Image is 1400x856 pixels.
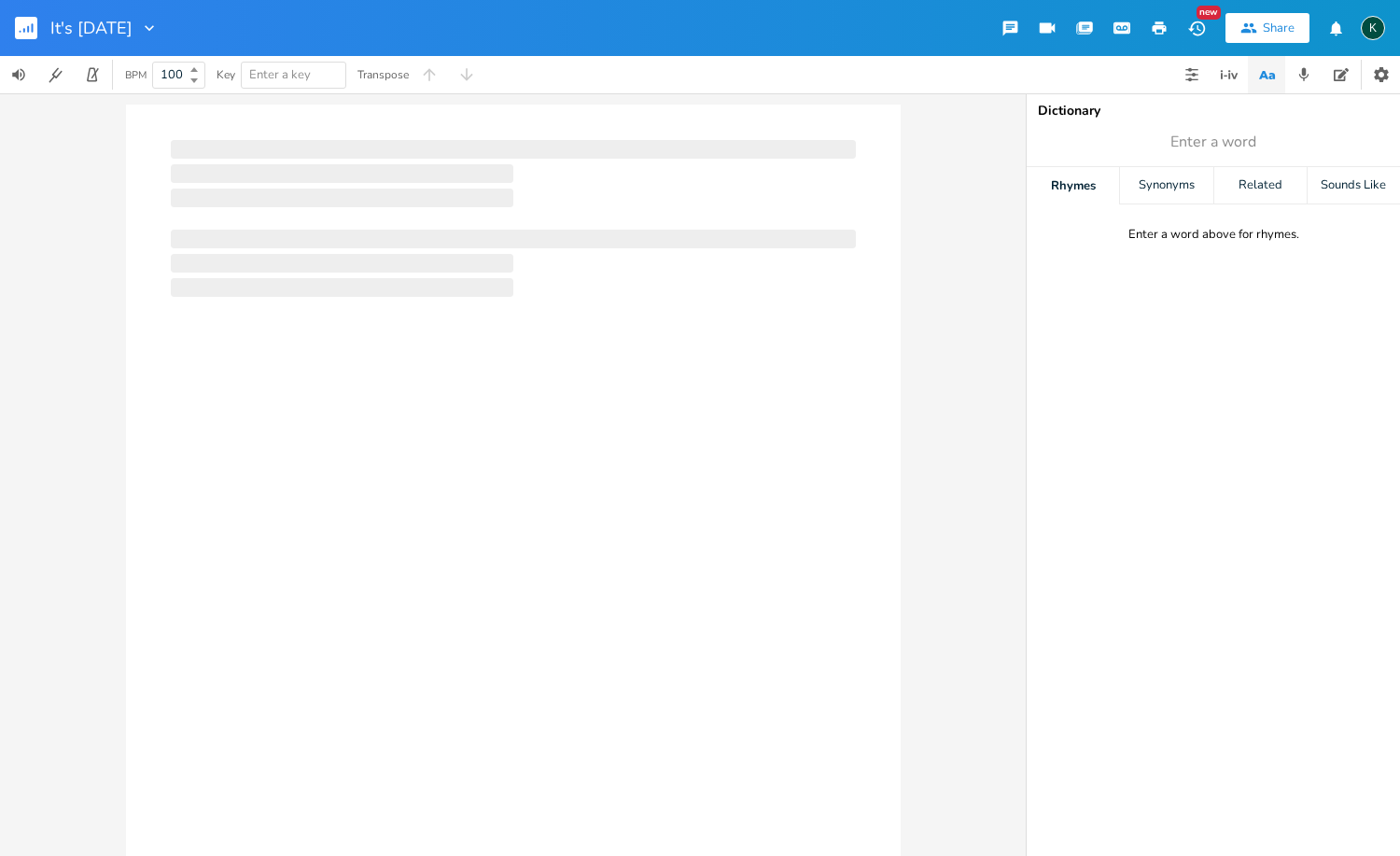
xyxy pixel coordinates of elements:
div: Enter a word above for rhymes. [1128,227,1299,243]
button: Share [1225,13,1309,43]
button: K [1361,7,1385,49]
div: New [1197,6,1221,20]
div: Koval [1361,16,1385,40]
span: Enter a key [249,66,311,83]
div: BPM [125,70,147,80]
div: Transpose [357,69,409,80]
div: Key [217,69,235,80]
div: Share [1263,20,1295,36]
div: Sounds Like [1308,167,1400,204]
span: Enter a word [1170,132,1256,153]
div: Related [1214,167,1307,204]
div: Rhymes [1027,167,1119,204]
span: It's [DATE] [50,20,133,36]
div: Synonyms [1120,167,1212,204]
div: Dictionary [1038,105,1389,118]
button: New [1178,11,1215,45]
